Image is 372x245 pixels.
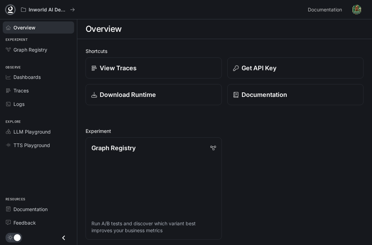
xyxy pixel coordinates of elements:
h2: Shortcuts [86,47,364,55]
button: All workspaces [18,3,78,17]
a: Graph RegistryRun A/B tests and discover which variant best improves your business metrics [86,137,222,240]
p: Get API Key [242,63,276,73]
a: Feedback [3,217,74,229]
span: Logs [13,100,25,108]
span: Graph Registry [13,46,47,53]
a: Dashboards [3,71,74,83]
span: Dark mode toggle [14,234,21,241]
h2: Experiment [86,127,364,135]
p: Run A/B tests and discover which variant best improves your business metrics [91,220,216,234]
span: TTS Playground [13,142,50,149]
h1: Overview [86,22,122,36]
button: Get API Key [227,57,364,79]
a: Download Runtime [86,84,222,105]
a: Overview [3,21,74,34]
a: Logs [3,98,74,110]
span: Traces [13,87,29,94]
span: Documentation [13,206,48,213]
a: Graph Registry [3,44,74,56]
a: View Traces [86,57,222,79]
a: TTS Playground [3,139,74,151]
button: Close drawer [56,231,71,245]
span: Overview [13,24,36,31]
span: Dashboards [13,73,41,81]
img: User avatar [352,5,362,15]
p: Inworld AI Demos [29,7,67,13]
span: LLM Playground [13,128,51,135]
a: Documentation [3,203,74,215]
span: Feedback [13,219,36,226]
button: User avatar [350,3,364,17]
a: Traces [3,84,74,97]
p: Graph Registry [91,143,136,153]
a: LLM Playground [3,126,74,138]
p: Download Runtime [100,90,156,99]
a: Documentation [305,3,347,17]
span: Documentation [308,6,342,14]
a: Documentation [227,84,364,105]
p: Documentation [242,90,287,99]
p: View Traces [100,63,137,73]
